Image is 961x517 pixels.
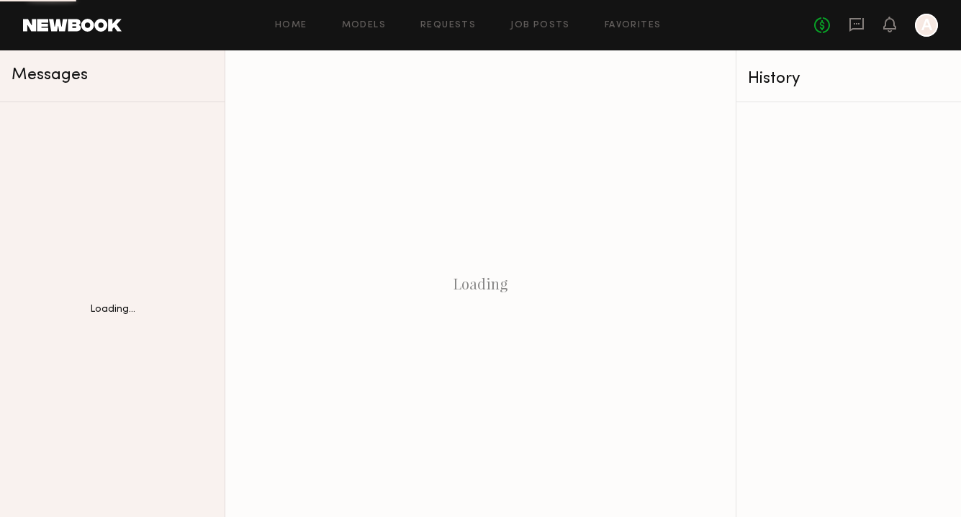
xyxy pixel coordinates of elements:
[605,21,662,30] a: Favorites
[915,14,938,37] a: A
[225,50,736,517] div: Loading
[342,21,386,30] a: Models
[275,21,307,30] a: Home
[420,21,476,30] a: Requests
[510,21,570,30] a: Job Posts
[748,71,949,87] div: History
[12,67,88,84] span: Messages
[90,305,135,315] div: Loading...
